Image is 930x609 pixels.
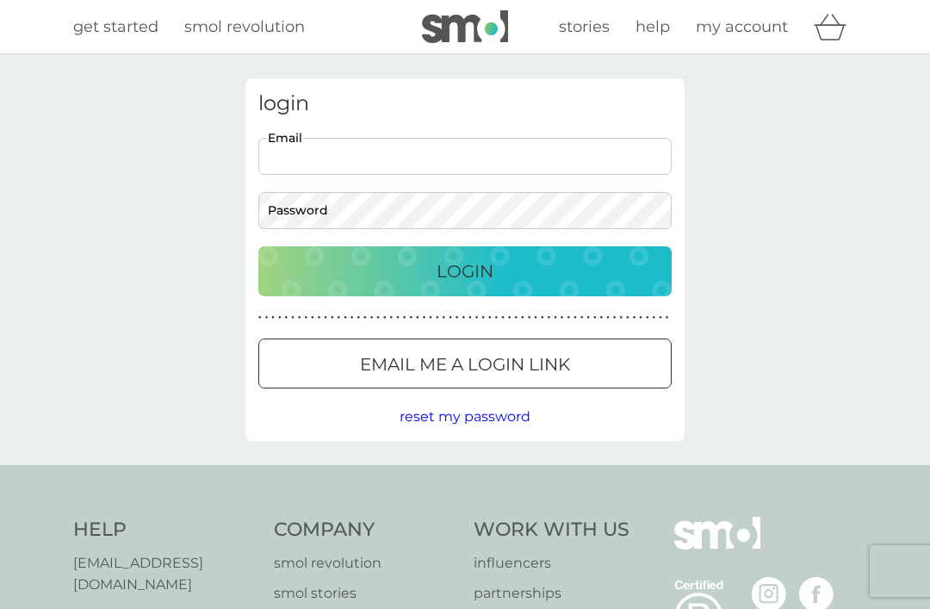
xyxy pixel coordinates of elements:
p: ● [561,314,564,322]
p: ● [265,314,269,322]
p: ● [338,314,341,322]
h4: Help [73,517,257,544]
p: ● [298,314,301,322]
span: reset my password [400,408,530,425]
p: ● [376,314,380,322]
p: ● [436,314,439,322]
p: ● [666,314,669,322]
a: smol revolution [274,552,457,575]
p: Login [437,258,493,285]
p: ● [311,314,314,322]
p: ● [548,314,551,322]
h4: Work With Us [474,517,629,544]
a: smol revolution [184,15,305,40]
p: ● [619,314,623,322]
p: ● [344,314,347,322]
p: ● [586,314,590,322]
p: ● [331,314,334,322]
a: partnerships [474,582,629,605]
p: ● [456,314,459,322]
span: smol revolution [184,17,305,36]
p: ● [646,314,649,322]
p: ● [278,314,282,322]
p: ● [271,314,275,322]
button: Email me a login link [258,339,672,388]
p: ● [409,314,412,322]
p: ● [285,314,288,322]
a: get started [73,15,158,40]
a: smol stories [274,582,457,605]
button: Login [258,246,672,296]
a: influencers [474,552,629,575]
p: ● [653,314,656,322]
p: ● [258,314,262,322]
img: smol [674,517,760,575]
span: stories [559,17,610,36]
p: ● [449,314,452,322]
p: ● [613,314,617,322]
p: ● [443,314,446,322]
p: ● [429,314,432,322]
p: ● [390,314,394,322]
a: my account [696,15,788,40]
a: stories [559,15,610,40]
p: ● [318,314,321,322]
p: ● [488,314,492,322]
p: ● [291,314,294,322]
p: ● [633,314,636,322]
p: ● [481,314,485,322]
p: ● [639,314,642,322]
p: ● [593,314,597,322]
p: ● [416,314,419,322]
p: ● [580,314,584,322]
p: ● [626,314,629,322]
p: ● [554,314,557,322]
p: ● [403,314,406,322]
p: ● [396,314,400,322]
div: basket [814,9,857,44]
h3: login [258,91,672,116]
p: ● [534,314,537,322]
span: get started [73,17,158,36]
p: ● [324,314,327,322]
p: ● [600,314,604,322]
p: ● [659,314,662,322]
a: [EMAIL_ADDRESS][DOMAIN_NAME] [73,552,257,596]
p: ● [462,314,465,322]
span: my account [696,17,788,36]
img: smol [422,10,508,43]
p: ● [350,314,354,322]
p: Email me a login link [360,351,570,378]
p: ● [495,314,499,322]
button: reset my password [400,406,530,428]
p: ● [567,314,570,322]
p: ● [468,314,472,322]
span: help [635,17,670,36]
p: ● [521,314,524,322]
p: ● [356,314,360,322]
a: help [635,15,670,40]
p: ● [423,314,426,322]
p: ● [363,314,367,322]
p: ● [508,314,512,322]
p: ● [304,314,307,322]
p: ● [606,314,610,322]
p: ● [541,314,544,322]
p: ● [501,314,505,322]
p: ● [573,314,577,322]
p: ● [514,314,518,322]
p: ● [475,314,479,322]
p: ● [383,314,387,322]
p: ● [370,314,374,322]
h4: Company [274,517,457,544]
p: ● [528,314,531,322]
